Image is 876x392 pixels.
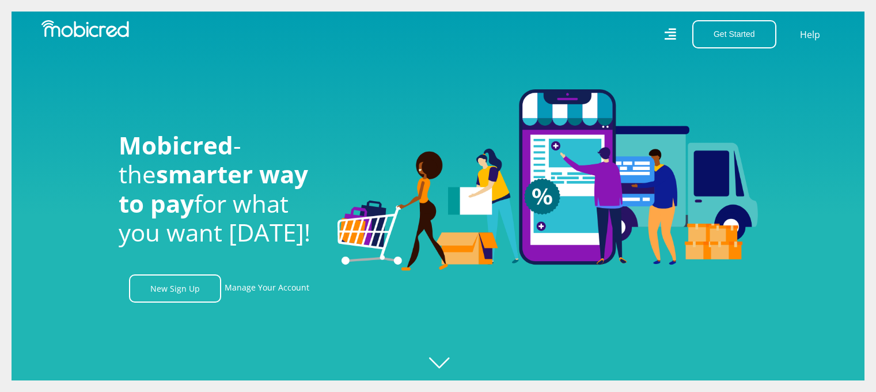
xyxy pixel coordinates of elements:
h1: - the for what you want [DATE]! [119,131,320,247]
a: Help [799,27,821,42]
span: Mobicred [119,129,233,161]
a: Manage Your Account [225,274,309,303]
a: New Sign Up [129,274,221,303]
button: Get Started [692,20,776,48]
img: Welcome to Mobicred [337,89,758,272]
img: Mobicred [41,20,129,37]
span: smarter way to pay [119,157,308,219]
